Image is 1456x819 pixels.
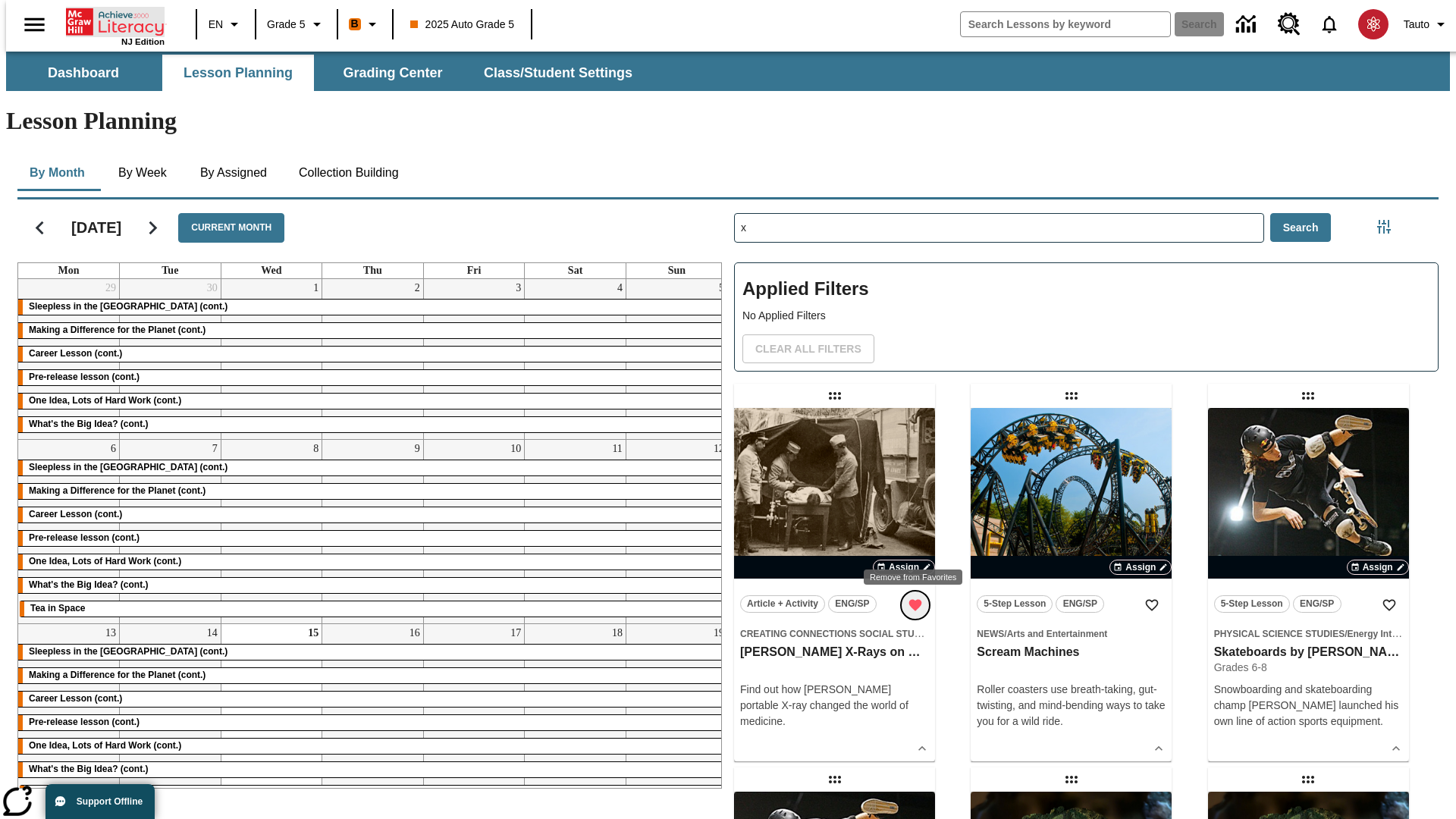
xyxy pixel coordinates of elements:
[711,624,727,642] a: October 19, 2025
[8,55,159,91] button: Dashboard
[102,279,119,297] a: September 29, 2025
[1056,595,1104,613] button: ENG/SP
[120,439,221,623] td: October 7, 2025
[18,762,727,777] div: What's the Big Idea? (cont.)
[343,11,388,38] button: Boost Class color is orange. Change class color
[18,300,727,315] div: Sleepless in the Animal Kingdom (cont.)
[1214,595,1290,613] button: 5-Step Lesson
[209,17,223,33] span: EN
[29,693,122,704] span: Career Lesson (cont.)
[204,624,221,642] a: October 14, 2025
[734,262,1439,372] div: Applied Filters
[120,279,221,440] td: September 30, 2025
[614,279,626,297] a: October 4, 2025
[66,5,165,46] div: Home
[29,740,181,751] span: One Idea, Lots of Hard Work (cont.)
[317,55,469,91] button: Grading Center
[1369,212,1399,242] button: Filters Side menu
[105,155,180,191] button: By Week
[971,408,1172,761] div: lesson details
[18,439,120,623] td: October 6, 2025
[29,646,227,657] span: Sleepless in the Animal Kingdom (cont.)
[1147,737,1170,760] button: Show Details
[977,682,1166,730] div: Roller coasters use breath-taking, gut-twisting, and mind-bending ways to take you for a wild ride.
[29,325,206,335] span: Making a Difference for the Planet (cont.)
[20,786,727,801] div: Cars of the Future? (cont.)
[71,218,121,237] h2: [DATE]
[17,155,97,191] button: By Month
[1214,629,1345,639] span: Physical Science Studies
[740,626,929,642] span: Topic: Creating Connections Social Studies/World History III
[162,55,314,91] button: Lesson Planning
[609,440,625,458] a: October 11, 2025
[412,440,423,458] a: October 9, 2025
[977,595,1053,613] button: 5-Step Lesson
[740,682,929,730] div: Find out how [PERSON_NAME] portable X-ray changed the world of medicine.
[484,64,632,82] span: Class/Student Settings
[102,624,119,642] a: October 13, 2025
[178,213,284,243] button: Current Month
[977,645,1166,661] h3: Scream Machines
[823,384,847,408] div: Draggable lesson: Marie Curie's X-Rays on Wheels
[1227,4,1269,45] a: Data Center
[18,645,727,660] div: Sleepless in the Animal Kingdom (cont.)
[18,739,727,754] div: One Idea, Lots of Hard Work (cont.)
[133,209,172,247] button: Next
[29,301,227,312] span: Sleepless in the Animal Kingdom (cont.)
[322,439,424,623] td: October 9, 2025
[1063,596,1097,612] span: ENG/SP
[1138,591,1166,619] button: Add to Favorites
[6,52,1450,91] div: SubNavbar
[423,439,525,623] td: October 10, 2025
[747,596,818,612] span: Article + Activity
[310,440,322,458] a: October 8, 2025
[18,460,727,475] div: Sleepless in the Animal Kingdom (cont.)
[12,2,57,47] button: Open side menu
[121,37,165,46] span: NJ Edition
[360,263,385,278] a: Thursday
[1347,629,1432,639] span: Energy Interactions
[29,579,149,590] span: What's the Big Idea? (cont.)
[1398,11,1456,38] button: Profile/Settings
[735,214,1263,242] input: Search Lessons By Keyword
[18,554,727,570] div: One Idea, Lots of Hard Work (cont.)
[961,12,1170,36] input: search field
[835,596,869,612] span: ENG/SP
[1358,9,1389,39] img: avatar image
[472,55,645,91] button: Class/Student Settings
[18,323,727,338] div: Making a Difference for the Planet (cont.)
[1269,4,1310,45] a: Resource Center, Will open in new tab
[29,556,181,566] span: One Idea, Lots of Hard Work (cont.)
[6,107,1450,135] h1: Lesson Planning
[412,279,423,297] a: October 2, 2025
[188,155,279,191] button: By Assigned
[351,14,359,33] span: B
[1363,560,1393,574] span: Assign
[565,263,585,278] a: Saturday
[1109,560,1172,575] button: Assign Choose Dates
[1296,767,1320,792] div: Draggable lesson: Old Machine, New Answers
[1385,737,1407,760] button: Show Details
[30,603,85,613] span: Tea in Space
[609,624,626,642] a: October 18, 2025
[45,784,155,819] button: Support Offline
[525,439,626,623] td: October 11, 2025
[1349,5,1398,44] button: Select a new avatar
[221,279,322,440] td: October 1, 2025
[1404,17,1429,33] span: Tauto
[742,271,1430,308] h2: Applied Filters
[18,715,727,730] div: Pre-release lesson (cont.)
[18,578,727,593] div: What's the Big Idea? (cont.)
[864,570,962,585] div: Remove from Favorites
[158,263,181,278] a: Tuesday
[977,626,1166,642] span: Topic: News/Arts and Entertainment
[18,279,120,440] td: September 29, 2025
[1310,5,1349,44] a: Notifications
[716,279,727,297] a: October 5, 2025
[18,531,727,546] div: Pre-release lesson (cont.)
[343,64,442,82] span: Grading Center
[1347,560,1409,575] button: Assign Choose Dates
[406,624,423,642] a: October 16, 2025
[29,419,149,429] span: What's the Big Idea? (cont.)
[29,395,181,406] span: One Idea, Lots of Hard Work (cont.)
